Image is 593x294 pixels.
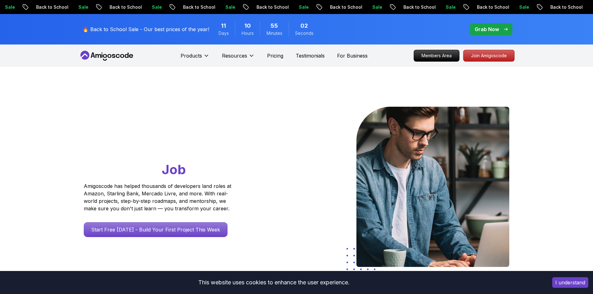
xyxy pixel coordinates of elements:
[509,4,529,10] p: Sale
[295,30,313,36] span: Seconds
[162,161,186,177] span: Job
[540,4,582,10] p: Back to School
[222,52,247,59] p: Resources
[475,26,499,33] p: Grab Now
[244,21,251,30] span: 10 Hours
[99,4,142,10] p: Back to School
[181,52,202,59] p: Products
[181,52,209,64] button: Products
[221,21,226,30] span: 11 Days
[414,50,459,62] a: Members Area
[219,30,229,36] span: Days
[215,4,235,10] p: Sale
[467,4,509,10] p: Back to School
[289,4,308,10] p: Sale
[242,30,254,36] span: Hours
[414,50,459,61] p: Members Area
[464,50,514,61] p: Join Amigoscode
[84,182,233,212] p: Amigoscode has helped thousands of developers land roles at Amazon, Starling Bank, Mercado Livre,...
[84,222,228,237] a: Start Free [DATE] - Build Your First Project This Week
[337,52,368,59] a: For Business
[5,276,543,289] div: This website uses cookies to enhance the user experience.
[463,50,515,62] a: Join Amigoscode
[84,107,255,179] h1: Go From Learning to Hired: Master Java, Spring Boot & Cloud Skills That Get You the
[362,4,382,10] p: Sale
[296,52,325,59] a: Testimonials
[393,4,435,10] p: Back to School
[266,30,282,36] span: Minutes
[82,26,209,33] p: 🔥 Back to School Sale - Our best prices of the year!
[300,21,308,30] span: 2 Seconds
[142,4,162,10] p: Sale
[173,4,215,10] p: Back to School
[356,107,509,267] img: hero
[435,4,455,10] p: Sale
[246,4,289,10] p: Back to School
[271,21,278,30] span: 55 Minutes
[26,4,68,10] p: Back to School
[320,4,362,10] p: Back to School
[68,4,88,10] p: Sale
[222,52,255,64] button: Resources
[552,277,588,288] button: Accept cookies
[267,52,283,59] a: Pricing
